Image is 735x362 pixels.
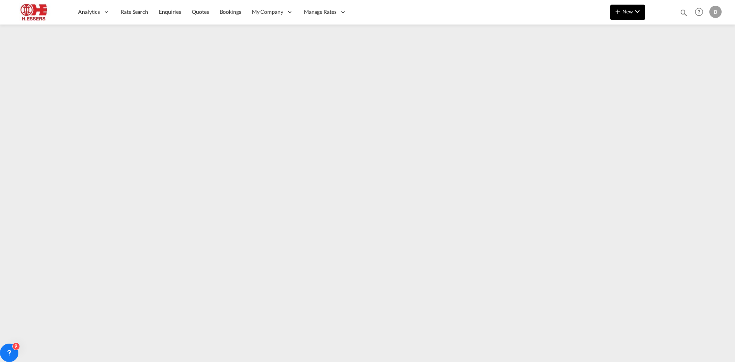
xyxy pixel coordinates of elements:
[610,5,645,20] button: icon-plus 400-fgNewicon-chevron-down
[693,5,706,18] span: Help
[252,8,283,16] span: My Company
[192,8,209,15] span: Quotes
[613,7,622,16] md-icon: icon-plus 400-fg
[613,8,642,15] span: New
[709,6,722,18] div: B
[220,8,241,15] span: Bookings
[11,3,63,21] img: 690005f0ba9d11ee90968bb23dcea500.JPG
[78,8,100,16] span: Analytics
[693,5,709,19] div: Help
[679,8,688,17] md-icon: icon-magnify
[159,8,181,15] span: Enquiries
[304,8,336,16] span: Manage Rates
[679,8,688,20] div: icon-magnify
[633,7,642,16] md-icon: icon-chevron-down
[121,8,148,15] span: Rate Search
